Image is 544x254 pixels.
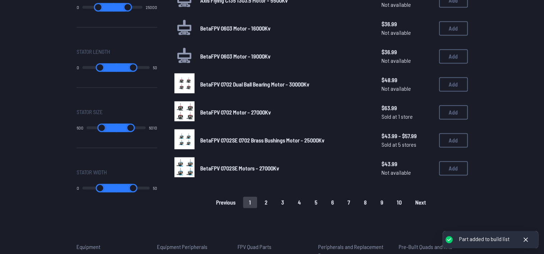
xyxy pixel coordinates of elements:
button: 3 [275,197,290,208]
button: Add [439,133,468,147]
img: image [174,73,195,93]
span: $43.99 - $57.99 [381,132,433,140]
output: 6010 [149,125,157,131]
span: Stator Length [77,47,110,56]
span: BetaFPV 0702SE Motors - 27000Kv [200,165,279,171]
span: BetaFPV 0702SE 0702 Brass Bushings Motor - 25000Kv [200,137,324,144]
button: 9 [374,197,389,208]
button: Add [439,161,468,175]
output: 0 [77,65,79,70]
span: Next [415,199,426,205]
span: Stator Width [77,168,107,177]
button: 10 [391,197,408,208]
button: 7 [342,197,356,208]
span: $63.99 [381,104,433,112]
output: 50 [153,65,157,70]
button: 4 [292,197,307,208]
span: $48.99 [381,76,433,84]
span: Not available [381,84,433,93]
a: image [174,73,195,95]
span: Not available [381,28,433,37]
span: Not available [381,0,433,9]
button: 8 [358,197,373,208]
span: $36.99 [381,20,433,28]
span: Not available [381,168,433,177]
p: FPV Quad Parts [238,243,307,251]
p: Equipment [77,243,146,251]
span: Not available [381,56,433,65]
button: Add [439,77,468,91]
span: $36.99 [381,48,433,56]
a: image [174,101,195,123]
button: 5 [308,197,324,208]
a: BetaFPV 0702SE Motors - 27000Kv [200,164,370,173]
img: image [174,157,195,177]
span: BetaFPV 0702 Dual Ball Bearing Motor - 30000Kv [200,81,309,88]
output: 50 [153,185,157,191]
a: BetaFPV 0702 Motor - 27000Kv [200,108,370,117]
a: image [174,157,195,179]
span: Sold at 1 store [381,112,433,121]
span: $43.99 [381,160,433,168]
button: Add [439,49,468,64]
span: BetaFPV 0603 Motor - 19000Kv [200,53,270,60]
span: Stator Size [77,108,103,116]
a: BetaFPV 0603 Motor - 16000Kv [200,24,370,33]
p: Pre-Built Quads and Kits [399,243,468,251]
p: Equipment Peripherals [157,243,226,251]
div: Part added to build list [459,235,509,243]
span: BetaFPV 0702 Motor - 27000Kv [200,109,271,116]
a: BetaFPV 0702 Dual Ball Bearing Motor - 30000Kv [200,80,370,89]
output: 25000 [146,4,157,10]
a: BetaFPV 0603 Motor - 19000Kv [200,52,370,61]
button: 2 [259,197,274,208]
a: image [174,129,195,151]
img: image [174,101,195,121]
img: image [174,129,195,149]
span: Sold at 5 stores [381,140,433,149]
button: Add [439,21,468,36]
button: Add [439,105,468,119]
span: BetaFPV 0603 Motor - 16000Kv [200,25,270,32]
output: 0 [77,4,79,10]
output: 0 [77,185,79,191]
button: Next [409,197,432,208]
button: 6 [325,197,340,208]
output: 600 [77,125,83,131]
button: 1 [243,197,257,208]
a: BetaFPV 0702SE 0702 Brass Bushings Motor - 25000Kv [200,136,370,145]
